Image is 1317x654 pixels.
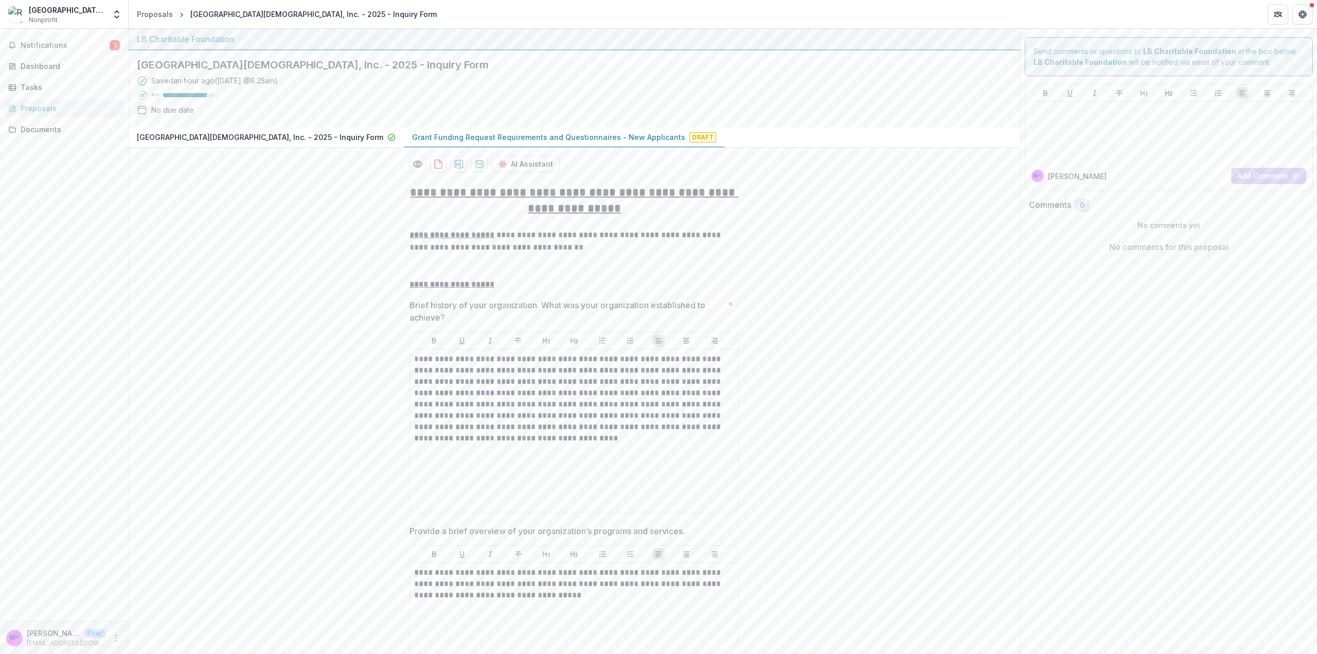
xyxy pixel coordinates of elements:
[1113,87,1126,99] button: Strike
[10,634,20,641] div: Marcus Hunt <mahunt@gmail.com>
[1029,220,1309,231] p: No comments yet
[708,548,721,560] button: Align Right
[689,132,716,143] span: Draft
[8,6,25,23] img: Reedy Branch Baptist Church, Inc.
[410,299,724,324] p: Brief history of your organization. What was your organization established to achieve?
[624,548,636,560] button: Ordered List
[4,79,124,96] a: Tasks
[410,156,426,172] button: Preview 4a60c9b7-b803-4695-92d9-8e0a6fa71d65-1.pdf
[1029,200,1071,210] h2: Comments
[456,548,468,560] button: Underline
[27,639,105,648] p: [EMAIL_ADDRESS][DOMAIN_NAME]
[456,334,468,347] button: Underline
[428,334,440,347] button: Bold
[484,334,496,347] button: Italicize
[1064,87,1076,99] button: Underline
[512,334,524,347] button: Strike
[1261,87,1273,99] button: Align Center
[1187,87,1200,99] button: Bullet List
[624,334,636,347] button: Ordered List
[1034,173,1042,179] div: Marcus Hunt <mahunt@gmail.com>
[4,58,124,75] a: Dashboard
[1048,171,1107,182] p: [PERSON_NAME]
[1143,47,1236,56] strong: LB Charitable Foundation
[133,7,177,22] a: Proposals
[412,132,685,143] p: Grant Funding Request Requirements and Questionnaires - New Applicants
[1080,201,1084,210] span: 0
[451,156,467,172] button: download-proposal
[492,156,560,172] button: AI Assistant
[29,15,58,25] span: Nonprofit
[540,334,553,347] button: Heading 1
[21,82,116,93] div: Tasks
[1109,241,1229,253] p: No comments for this proposal
[568,548,580,560] button: Heading 2
[190,9,437,20] div: [GEOGRAPHIC_DATA][DEMOGRAPHIC_DATA], Inc. - 2025 - Inquiry Form
[1025,37,1313,76] div: Send comments or questions to in the box below. will be notified via email of your comment.
[540,548,553,560] button: Heading 1
[1138,87,1150,99] button: Heading 1
[568,334,580,347] button: Heading 2
[133,7,441,22] nav: breadcrumb
[21,124,116,135] div: Documents
[1268,4,1288,25] button: Partners
[21,41,110,50] span: Notifications
[4,100,124,117] a: Proposals
[29,5,105,15] div: [GEOGRAPHIC_DATA][DEMOGRAPHIC_DATA], Inc.
[680,334,692,347] button: Align Center
[1034,58,1127,66] strong: LB Charitable Foundation
[652,334,665,347] button: Align Left
[21,61,116,72] div: Dashboard
[137,33,1012,45] div: LB Charitable Foundation
[151,92,159,99] p: 85 %
[596,548,609,560] button: Bullet List
[151,104,194,115] div: No due date
[708,334,721,347] button: Align Right
[4,37,124,54] button: Notifications1
[110,632,122,644] button: More
[137,9,173,20] div: Proposals
[652,548,665,560] button: Align Left
[1292,4,1313,25] button: Get Help
[4,121,124,138] a: Documents
[430,156,447,172] button: download-proposal
[410,525,685,537] p: Provide a brief overview of your organization’s programs and services.
[110,40,120,50] span: 1
[428,548,440,560] button: Bold
[27,628,80,639] p: [PERSON_NAME] <[EMAIL_ADDRESS][DOMAIN_NAME]>
[484,548,496,560] button: Italicize
[1286,87,1298,99] button: Align Right
[1163,87,1175,99] button: Heading 2
[21,103,116,114] div: Proposals
[512,548,524,560] button: Strike
[1236,87,1249,99] button: Align Left
[137,59,995,71] h2: [GEOGRAPHIC_DATA][DEMOGRAPHIC_DATA], Inc. - 2025 - Inquiry Form
[471,156,488,172] button: download-proposal
[84,629,105,638] p: User
[151,75,278,86] div: Saved an hour ago ( [DATE] @ 8:25am )
[1212,87,1224,99] button: Ordered List
[110,4,124,25] button: Open entity switcher
[1039,87,1052,99] button: Bold
[1089,87,1101,99] button: Italicize
[1231,168,1306,184] button: Add Comment
[596,334,609,347] button: Bullet List
[680,548,692,560] button: Align Center
[137,132,383,143] p: [GEOGRAPHIC_DATA][DEMOGRAPHIC_DATA], Inc. - 2025 - Inquiry Form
